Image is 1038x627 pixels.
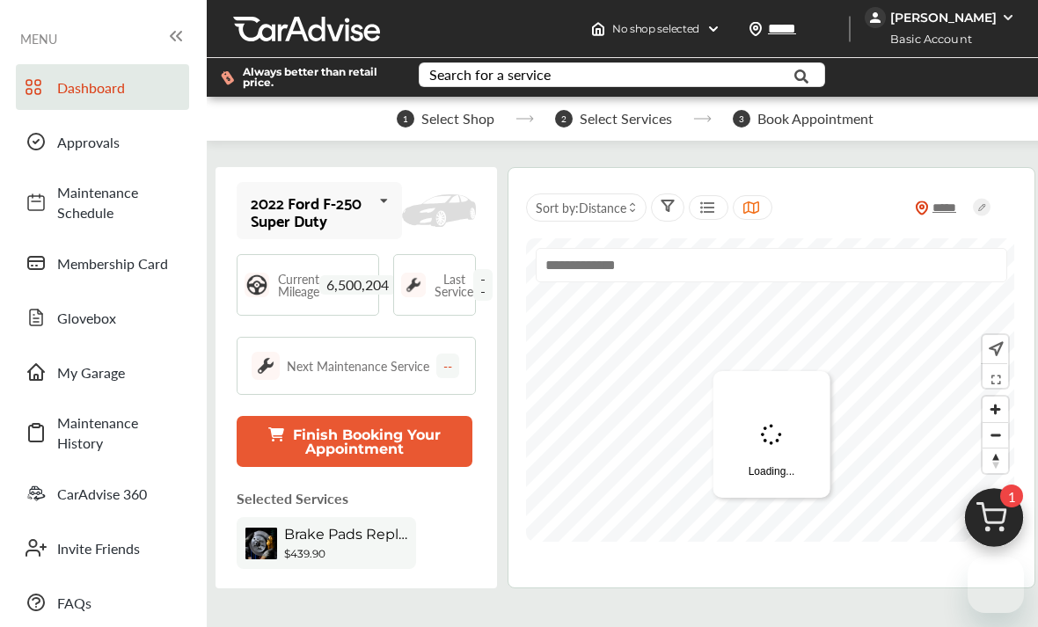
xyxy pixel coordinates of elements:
[237,488,348,508] p: Selected Services
[402,194,476,228] img: placeholder_car.fcab19be.svg
[555,110,573,128] span: 2
[16,240,189,286] a: Membership Card
[252,352,280,380] img: maintenance_logo
[952,480,1036,565] img: cart_icon.3d0951e8.svg
[580,111,672,127] span: Select Services
[915,200,929,215] img: location_vector_orange.38f05af8.svg
[57,362,180,383] span: My Garage
[57,182,180,222] span: Maintenance Schedule
[865,7,886,28] img: jVpblrzwTbfkPYzPPzSLxeg0AAAAASUVORK5CYII=
[733,110,750,128] span: 3
[57,77,180,98] span: Dashboard
[237,416,472,467] button: Finish Booking Your Appointment
[706,22,720,36] img: header-down-arrow.9dd2ce7d.svg
[16,173,189,231] a: Maintenance Schedule
[436,354,459,378] div: --
[57,484,180,504] span: CarAdvise 360
[515,115,534,122] img: stepper-arrow.e24c07c6.svg
[16,580,189,625] a: FAQs
[16,470,189,516] a: CarAdvise 360
[983,423,1008,448] span: Zoom out
[16,295,189,340] a: Glovebox
[16,349,189,395] a: My Garage
[245,528,277,559] img: brake-pads-replacement-thumb.jpg
[397,110,414,128] span: 1
[591,22,605,36] img: header-home-logo.8d720a4f.svg
[612,22,699,36] span: No shop selected
[429,68,551,82] div: Search for a service
[221,70,234,85] img: dollor_label_vector.a70140d1.svg
[16,64,189,110] a: Dashboard
[421,111,494,127] span: Select Shop
[983,448,1008,473] button: Reset bearing to north
[1000,485,1023,507] span: 1
[890,10,997,26] div: [PERSON_NAME]
[57,593,180,613] span: FAQs
[16,525,189,571] a: Invite Friends
[245,273,269,297] img: steering_logo
[536,199,626,216] span: Sort by :
[401,273,426,297] img: maintenance_logo
[849,16,851,42] img: header-divider.bc55588e.svg
[284,526,407,543] span: Brake Pads Replacement - All
[473,269,493,301] span: --
[757,111,874,127] span: Book Appointment
[57,308,180,328] span: Glovebox
[57,132,180,152] span: Approvals
[749,22,763,36] img: location_vector.a44bc228.svg
[435,273,473,297] span: Last Service
[319,275,396,295] span: 6,500,204
[251,193,372,229] div: 2022 Ford F-250 Super Duty
[713,371,830,498] div: Loading...
[1001,11,1015,25] img: WGsFRI8htEPBVLJbROoPRyZpYNWhNONpIPPETTm6eUC0GeLEiAAAAAElFTkSuQmCC
[287,357,429,375] div: Next Maintenance Service
[57,412,180,453] span: Maintenance History
[243,67,391,88] span: Always better than retail price.
[284,547,325,560] b: $439.90
[985,339,1004,359] img: recenter.ce011a49.svg
[16,119,189,164] a: Approvals
[968,557,1024,613] iframe: Button to launch messaging window
[866,30,985,48] span: Basic Account
[278,273,319,297] span: Current Mileage
[57,538,180,558] span: Invite Friends
[526,238,1014,542] canvas: Map
[693,115,712,122] img: stepper-arrow.e24c07c6.svg
[983,422,1008,448] button: Zoom out
[20,32,57,46] span: MENU
[16,404,189,462] a: Maintenance History
[579,199,626,216] span: Distance
[983,397,1008,422] button: Zoom in
[57,253,180,273] span: Membership Card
